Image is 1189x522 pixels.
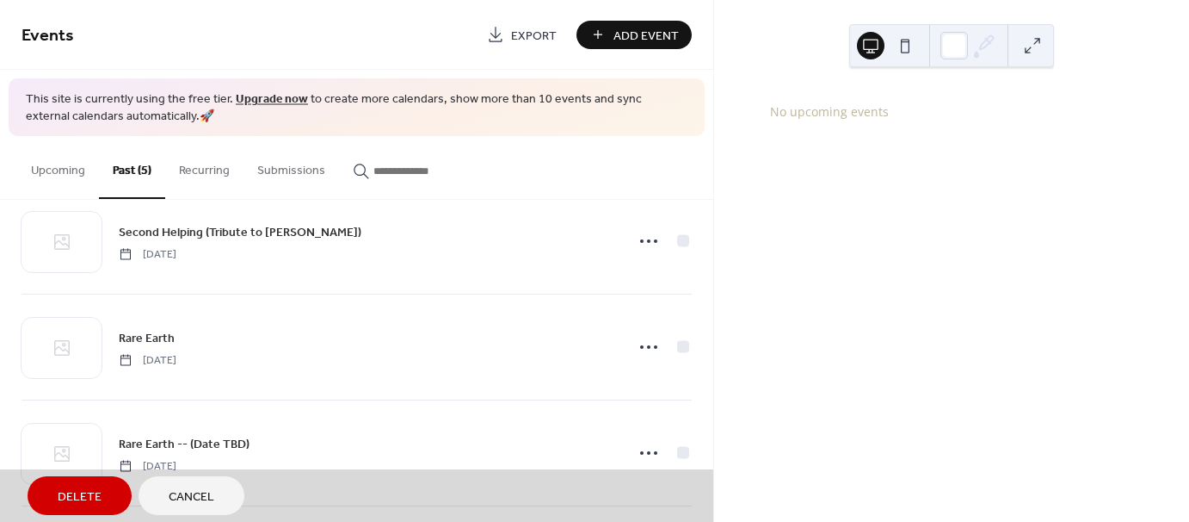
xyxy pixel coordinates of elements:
[139,476,244,515] button: Cancel
[576,21,692,49] button: Add Event
[165,136,243,197] button: Recurring
[613,27,679,45] span: Add Event
[474,21,570,49] a: Export
[169,488,214,506] span: Cancel
[511,27,557,45] span: Export
[28,476,132,515] button: Delete
[22,19,74,53] span: Events
[17,136,99,197] button: Upcoming
[99,136,165,199] button: Past (5)
[236,88,308,111] a: Upgrade now
[243,136,339,197] button: Submissions
[770,103,1133,121] div: No upcoming events
[58,488,102,506] span: Delete
[26,91,687,125] span: This site is currently using the free tier. to create more calendars, show more than 10 events an...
